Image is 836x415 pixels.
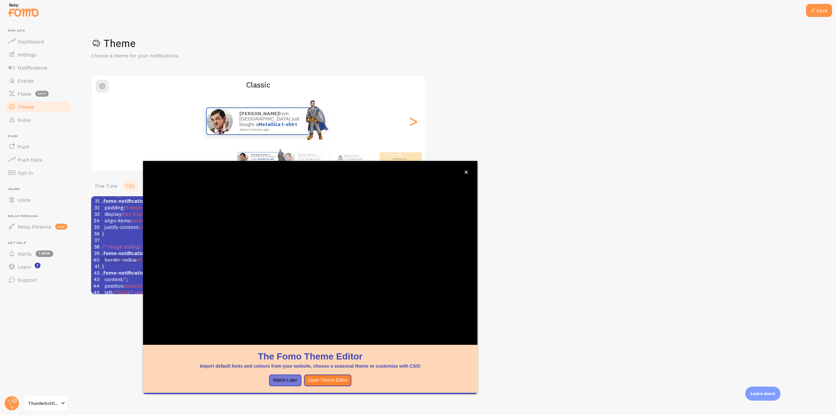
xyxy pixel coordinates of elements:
[91,224,101,230] div: 35
[102,276,128,282] span: : ;
[28,399,59,407] span: Thunderboltlocks
[91,198,101,204] div: 31
[4,193,71,206] a: Inline
[251,160,276,162] small: about 4 minutes ago
[104,224,138,230] span: justify-content
[344,155,357,157] strong: [PERSON_NAME]
[251,153,266,156] strong: [PERSON_NAME]
[104,211,121,217] span: display
[385,153,411,162] p: from [GEOGRAPHIC_DATA] just bought a
[143,161,477,394] div: The Fomo Theme EditorImport default fonts and colours from your website, choose a seasonal theme ...
[8,187,71,191] span: Inline
[129,204,154,211] span: !important
[18,156,42,163] span: Push Data
[18,277,37,283] span: Support
[298,153,326,162] p: from [GEOGRAPHIC_DATA] just bought a
[102,269,174,276] span: .fomo-notification-v2-classic
[102,198,263,204] span: {
[18,90,31,97] span: Flows
[35,263,40,268] svg: <p>Watch New Feature Tutorials!</p>
[91,243,101,250] div: 38
[750,391,775,397] p: Learn more
[102,211,159,217] span: : ;
[55,224,67,230] span: new
[18,64,47,71] span: Notifications
[104,217,131,224] span: align-items
[18,117,31,123] span: Rules
[4,87,71,100] a: Flows beta
[91,37,820,50] h1: Theme
[393,158,407,160] a: Metallica t-shirt
[18,77,34,84] span: Events
[385,153,401,156] strong: [PERSON_NAME]
[102,204,155,211] span: : ;
[91,289,101,295] div: 45
[91,179,121,192] a: Fine Tune
[91,263,101,269] div: 41
[4,35,71,48] a: Dashboard
[104,289,112,295] span: left
[36,250,53,257] span: 1 new
[133,211,157,217] span: !important
[35,91,49,97] span: beta
[304,375,352,386] button: Open Theme Editor
[18,38,44,45] span: Dashboard
[91,237,101,243] div: 37
[8,29,71,33] span: Pop-ups
[102,263,104,269] span: }
[102,198,174,204] span: .fomo-notification-v2-classic
[102,230,104,237] span: }
[238,152,248,163] img: Fomo
[284,152,294,163] img: Fomo
[298,160,325,162] small: about 4 minutes ago
[306,158,320,160] a: Metallica t-shirt
[121,179,138,192] a: CSS
[132,217,147,224] span: center
[123,211,131,217] span: flex
[4,166,71,179] a: Opt-In
[104,282,123,289] span: position
[4,153,71,166] a: Push Data
[139,224,154,230] span: center
[104,204,123,211] span: padding
[104,276,122,282] span: content
[102,250,174,256] span: .fomo-notification-v2-classic
[745,387,780,401] div: Learn more
[239,128,301,131] small: about 4 minutes ago
[4,61,71,74] a: Notifications
[385,160,410,162] small: about 4 minutes ago
[409,98,417,145] div: Next slide
[4,273,71,286] a: Support
[298,153,314,156] strong: [PERSON_NAME]
[91,52,248,59] p: Choose a theme for your notifications
[18,197,30,203] span: Inline
[251,153,276,162] p: from [GEOGRAPHIC_DATA] just bought a
[4,113,71,126] a: Rules
[24,395,68,411] a: Thunderboltlocks
[18,263,31,270] span: Learn
[351,158,362,160] a: Metallica t-shirt
[138,256,149,263] span: 50%
[18,250,32,257] span: Alerts
[463,169,470,176] button: close,
[239,110,279,117] strong: [PERSON_NAME]
[18,143,29,150] span: Push
[18,104,34,110] span: Theme
[239,111,303,131] p: from [GEOGRAPHIC_DATA] just bought a
[151,350,470,363] h1: The Fomo Theme Editor
[207,108,233,134] img: Fomo
[124,282,145,289] span: absolute
[91,256,101,263] div: 40
[18,169,33,176] span: Opt-In
[92,80,425,90] h2: Classic
[91,211,101,217] div: 33
[91,250,101,256] div: 39
[102,282,147,289] span: : ;
[104,256,137,263] span: border-radius
[91,204,101,211] div: 32
[7,2,40,18] img: fomo-relay-logo-orange.svg
[91,230,101,237] div: 36
[8,214,71,218] span: Relay Persona
[18,223,51,230] span: Relay Persona
[114,289,128,295] span: 270px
